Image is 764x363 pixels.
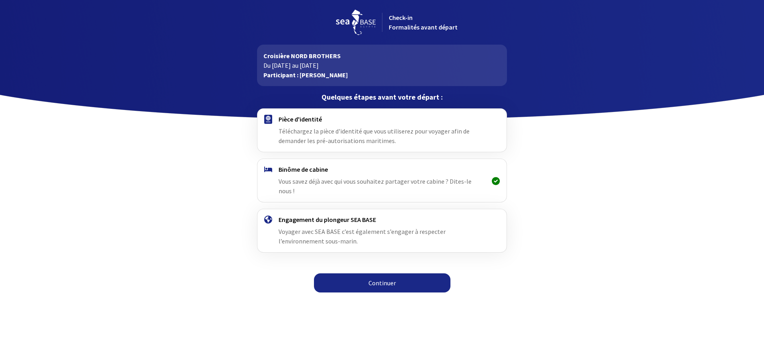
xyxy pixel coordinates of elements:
h4: Pièce d'identité [279,115,485,123]
span: Voyager avec SEA BASE c’est également s’engager à respecter l’environnement sous-marin. [279,228,446,245]
span: Check-in Formalités avant départ [389,14,458,31]
span: Vous savez déjà avec qui vous souhaitez partager votre cabine ? Dites-le nous ! [279,177,472,195]
p: Participant : [PERSON_NAME] [263,70,500,80]
img: logo_seabase.svg [336,10,376,35]
img: passport.svg [264,115,272,124]
img: binome.svg [264,167,272,172]
img: engagement.svg [264,216,272,224]
p: Croisière NORD BROTHERS [263,51,500,61]
p: Quelques étapes avant votre départ : [257,92,507,102]
a: Continuer [314,273,450,292]
p: Du [DATE] au [DATE] [263,61,500,70]
span: Téléchargez la pièce d'identité que vous utiliserez pour voyager afin de demander les pré-autoris... [279,127,470,145]
h4: Engagement du plongeur SEA BASE [279,216,485,224]
h4: Binôme de cabine [279,165,485,173]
